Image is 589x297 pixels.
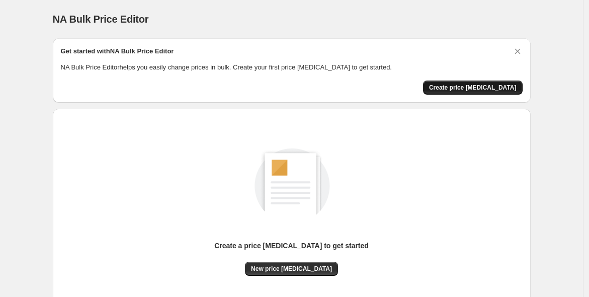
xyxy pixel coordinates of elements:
span: New price [MEDICAL_DATA] [251,265,332,273]
span: Create price [MEDICAL_DATA] [429,84,517,92]
span: NA Bulk Price Editor [53,14,149,25]
button: New price [MEDICAL_DATA] [245,262,338,276]
p: NA Bulk Price Editor helps you easily change prices in bulk. Create your first price [MEDICAL_DAT... [61,62,523,72]
h2: Get started with NA Bulk Price Editor [61,46,174,56]
button: Create price change job [423,81,523,95]
p: Create a price [MEDICAL_DATA] to get started [214,241,369,251]
button: Dismiss card [513,46,523,56]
